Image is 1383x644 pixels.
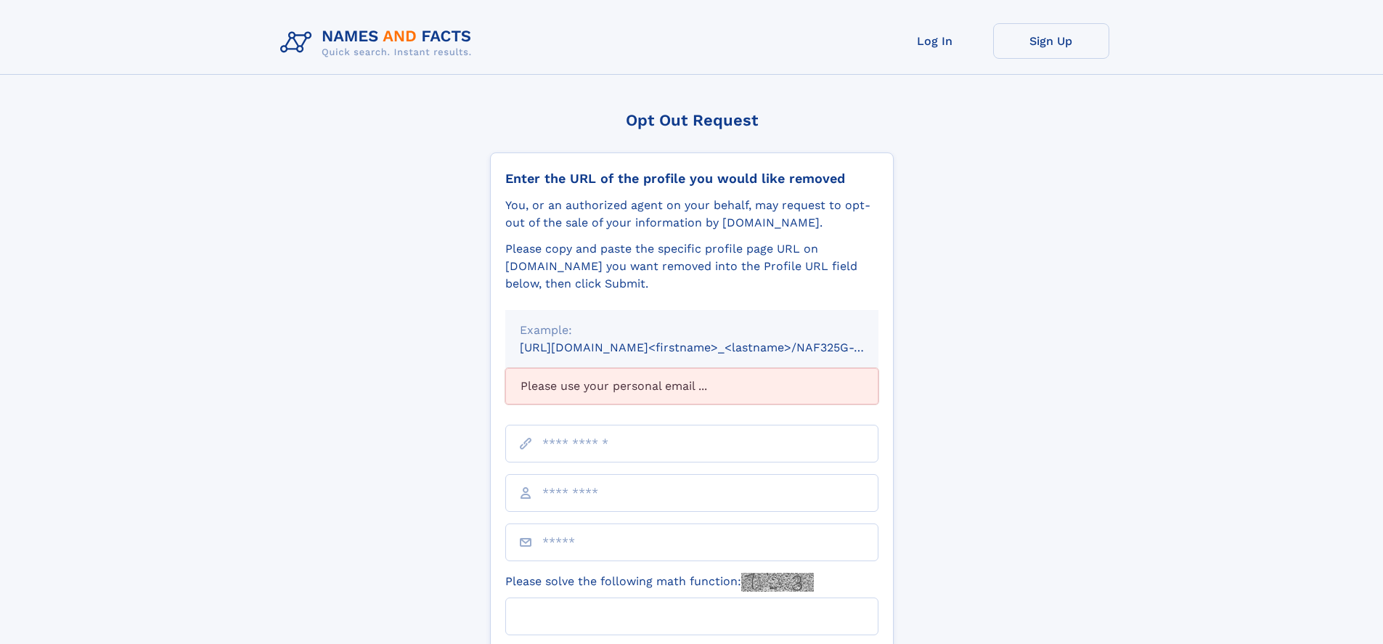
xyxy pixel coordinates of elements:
img: Logo Names and Facts [274,23,484,62]
div: Please use your personal email ... [505,368,878,404]
small: [URL][DOMAIN_NAME]<firstname>_<lastname>/NAF325G-xxxxxxxx [520,341,906,354]
div: Please copy and paste the specific profile page URL on [DOMAIN_NAME] you want removed into the Pr... [505,240,878,293]
a: Log In [877,23,993,59]
label: Please solve the following math function: [505,573,814,592]
div: Example: [520,322,864,339]
div: You, or an authorized agent on your behalf, may request to opt-out of the sale of your informatio... [505,197,878,232]
a: Sign Up [993,23,1109,59]
div: Opt Out Request [490,111,894,129]
div: Enter the URL of the profile you would like removed [505,171,878,187]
